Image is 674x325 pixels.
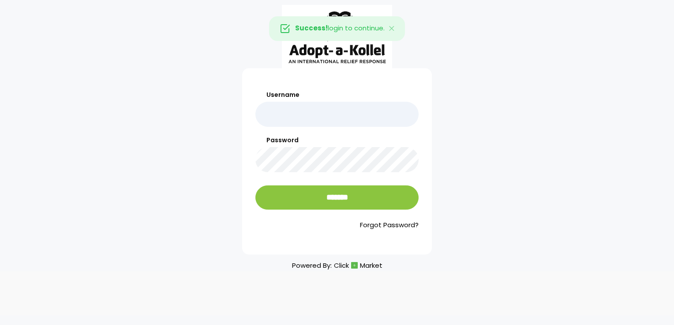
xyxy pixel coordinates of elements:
label: Password [255,136,419,145]
strong: Success! [295,23,328,33]
button: Close [379,17,405,41]
a: Forgot Password? [255,220,419,230]
label: Username [255,90,419,100]
img: cm_icon.png [351,262,358,269]
p: Powered By: [292,259,382,271]
div: login to continue. [269,16,405,41]
img: aak_logo_sm.jpeg [282,5,392,68]
a: ClickMarket [334,259,382,271]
